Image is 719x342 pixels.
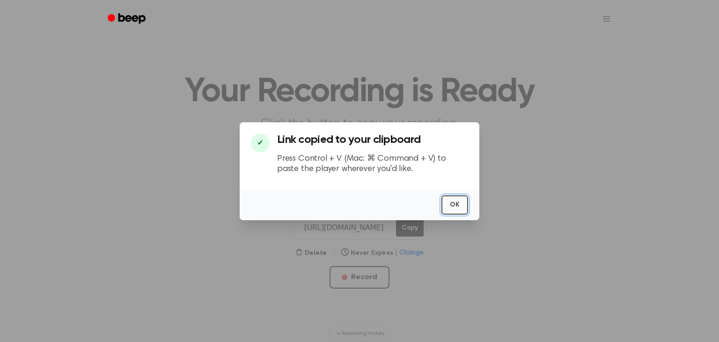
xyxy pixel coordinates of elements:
[251,134,270,152] div: ✔
[101,10,154,28] a: Beep
[277,134,468,146] h3: Link copied to your clipboard
[595,7,618,30] button: Open menu
[441,195,468,215] button: OK
[277,154,468,175] p: Press Control + V (Mac: ⌘ Command + V) to paste the player wherever you'd like.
